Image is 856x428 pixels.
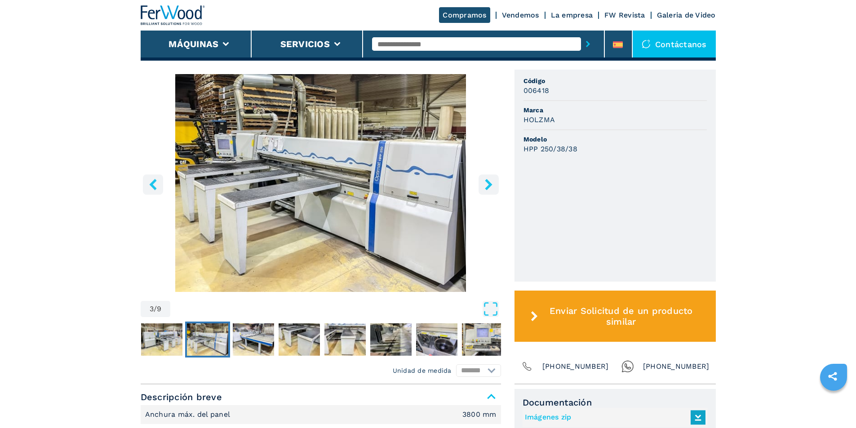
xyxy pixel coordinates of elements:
[370,323,412,356] img: fee80c3ce3f9bf031e1cd6c042d92584
[462,411,497,418] em: 3800 mm
[173,301,498,317] button: Open Fullscreen
[523,106,707,115] span: Marca
[185,322,230,357] button: Go to Slide 3
[150,305,154,313] span: 3
[523,144,577,154] h3: HPP 250/38/38
[141,5,205,25] img: Ferwood
[439,7,490,23] a: Compramos
[141,389,501,405] span: Descripción breve
[368,322,413,357] button: Go to Slide 7
[279,323,320,356] img: f1ab7d8ae00c7787a5d1de496109bfb4
[502,11,539,19] a: Vendemos
[141,74,501,292] img: Seccionadoras De Carga Frontal HOLZMA HPP 250/38/38
[169,39,218,49] button: Máquinas
[143,174,163,194] button: left-button
[541,305,701,327] span: Enviar Solicitud de un producto similar
[414,322,459,357] button: Go to Slide 8
[821,365,844,388] a: sharethis
[141,74,501,292] div: Go to Slide 3
[154,305,157,313] span: /
[323,322,368,357] button: Go to Slide 6
[514,291,716,342] button: Enviar Solicitud de un producto similar
[523,115,555,125] h3: HOLZMA
[187,323,228,356] img: 6ec578562f19a064ec74b9197d2b3e57
[604,11,645,19] a: FW Revista
[231,322,276,357] button: Go to Slide 4
[277,322,322,357] button: Go to Slide 5
[141,323,182,356] img: ea5e80228e157a0bc57f4c6a30d31e9c
[462,323,503,356] img: d777e1bed33f90e3943384df5b232ed1
[145,410,233,419] p: Anchura máx. del panel
[393,366,452,375] em: Unidad de medida
[139,322,500,357] nav: Thumbnail Navigation
[324,323,366,356] img: 462b06b02feb327840dc0794f2f708db
[551,11,593,19] a: La empresa
[479,174,499,194] button: right-button
[523,397,708,408] span: Documentación
[157,305,161,313] span: 9
[642,40,651,49] img: Contáctanos
[818,388,849,421] iframe: Chat
[525,410,701,425] a: Imágenes zip
[643,360,710,373] span: [PHONE_NUMBER]
[460,322,505,357] button: Go to Slide 9
[581,34,595,54] button: submit-button
[523,76,707,85] span: Código
[523,135,707,144] span: Modelo
[280,39,330,49] button: Servicios
[139,322,184,357] button: Go to Slide 2
[621,360,634,373] img: Whatsapp
[523,85,550,96] h3: 006418
[521,360,533,373] img: Phone
[233,323,274,356] img: 1aa1bece47196be17672fdd5952606da
[542,360,609,373] span: [PHONE_NUMBER]
[633,31,716,57] div: Contáctanos
[416,323,457,356] img: 3b7ffba6949e64a07e252e6310e61edb
[657,11,716,19] a: Galeria de Video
